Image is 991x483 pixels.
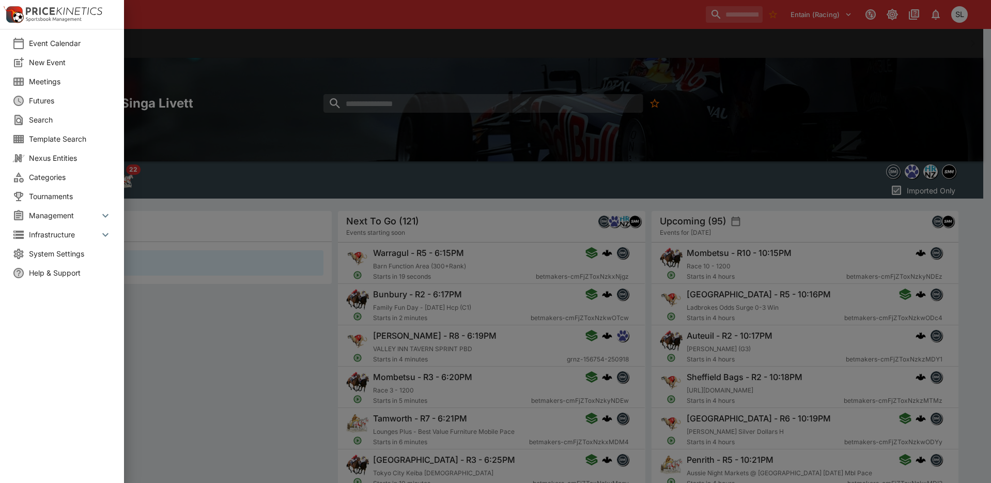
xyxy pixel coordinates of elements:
[29,57,112,68] span: New Event
[29,191,112,202] span: Tournaments
[26,7,102,15] img: PriceKinetics
[26,17,82,22] img: Sportsbook Management
[29,229,99,240] span: Infrastructure
[29,153,112,163] span: Nexus Entities
[29,114,112,125] span: Search
[29,172,112,183] span: Categories
[29,267,112,278] span: Help & Support
[29,133,112,144] span: Template Search
[29,95,112,106] span: Futures
[29,210,99,221] span: Management
[29,38,112,49] span: Event Calendar
[3,4,24,25] img: PriceKinetics Logo
[29,248,112,259] span: System Settings
[29,76,112,87] span: Meetings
